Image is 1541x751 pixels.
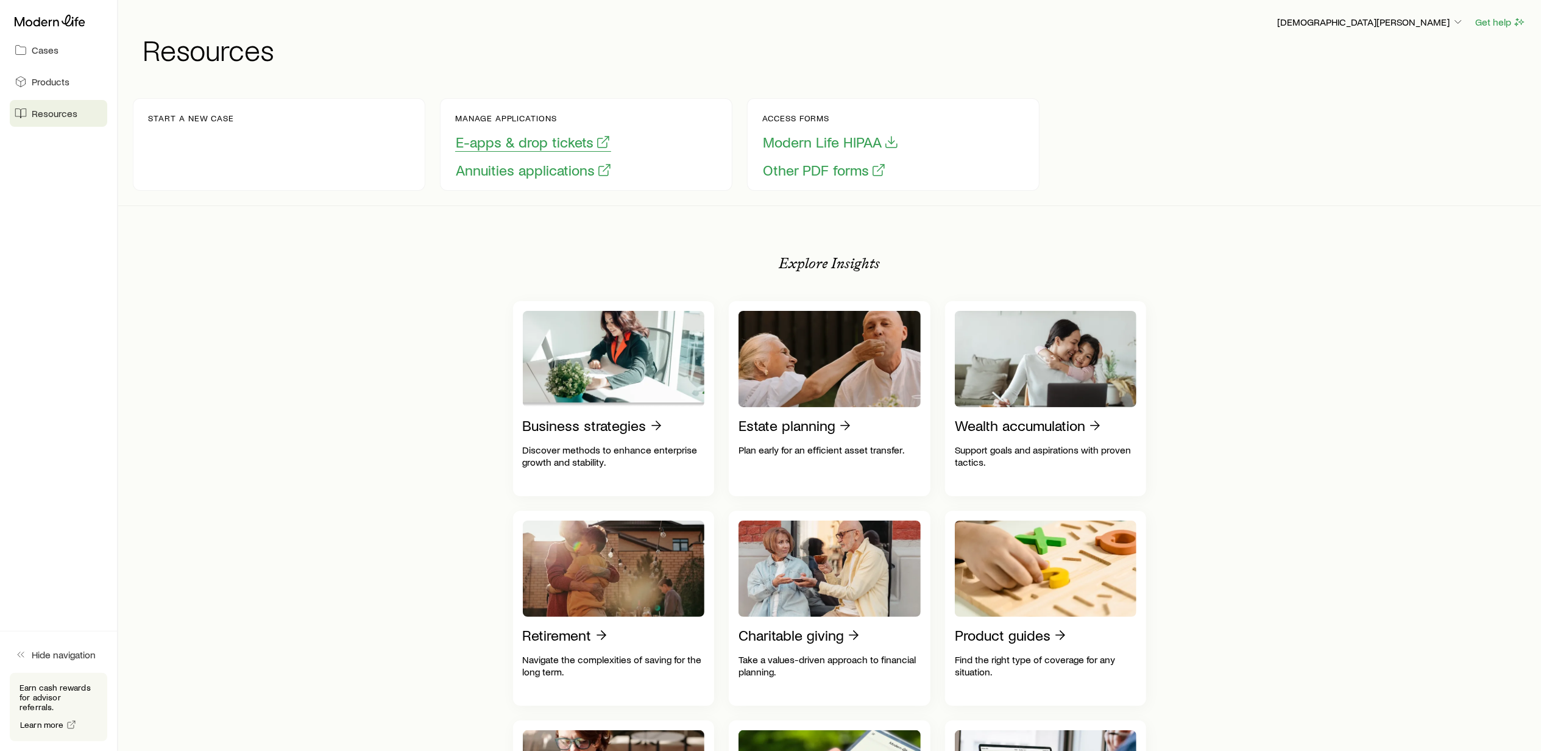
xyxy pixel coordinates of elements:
[739,444,921,456] p: Plan early for an efficient asset transfer.
[32,76,69,88] span: Products
[32,107,77,119] span: Resources
[513,301,715,496] a: Business strategiesDiscover methods to enhance enterprise growth and stability.
[945,511,1147,706] a: Product guidesFind the right type of coverage for any situation.
[10,673,107,741] div: Earn cash rewards for advisor referrals.Learn more
[455,113,612,123] p: Manage applications
[739,521,921,617] img: Charitable giving
[955,653,1137,678] p: Find the right type of coverage for any situation.
[945,301,1147,496] a: Wealth accumulationSupport goals and aspirations with proven tactics.
[513,511,715,706] a: RetirementNavigate the complexities of saving for the long term.
[148,113,234,123] p: Start a new case
[1277,15,1465,30] button: [DEMOGRAPHIC_DATA][PERSON_NAME]
[1277,16,1464,28] p: [DEMOGRAPHIC_DATA][PERSON_NAME]
[32,649,96,661] span: Hide navigation
[955,444,1137,468] p: Support goals and aspirations with proven tactics.
[955,417,1085,434] p: Wealth accumulation
[455,133,611,152] button: E-apps & drop tickets
[523,417,647,434] p: Business strategies
[523,627,592,644] p: Retirement
[739,311,921,407] img: Estate planning
[762,161,887,180] button: Other PDF forms
[10,641,107,668] button: Hide navigation
[10,68,107,95] a: Products
[779,255,880,272] p: Explore Insights
[739,417,835,434] p: Estate planning
[143,35,1526,64] h1: Resources
[455,161,612,180] button: Annuities applications
[523,444,705,468] p: Discover methods to enhance enterprise growth and stability.
[955,521,1137,617] img: Product guides
[32,44,58,56] span: Cases
[19,683,97,712] p: Earn cash rewards for advisor referrals.
[729,511,930,706] a: Charitable givingTake a values-driven approach to financial planning.
[739,627,844,644] p: Charitable giving
[762,133,899,152] button: Modern Life HIPAA
[523,653,705,678] p: Navigate the complexities of saving for the long term.
[1475,15,1526,29] button: Get help
[955,311,1137,407] img: Wealth accumulation
[739,653,921,678] p: Take a values-driven approach to financial planning.
[10,37,107,63] a: Cases
[523,311,705,407] img: Business strategies
[762,113,899,123] p: Access forms
[523,521,705,617] img: Retirement
[10,100,107,127] a: Resources
[20,721,64,729] span: Learn more
[729,301,930,496] a: Estate planningPlan early for an efficient asset transfer.
[955,627,1050,644] p: Product guides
